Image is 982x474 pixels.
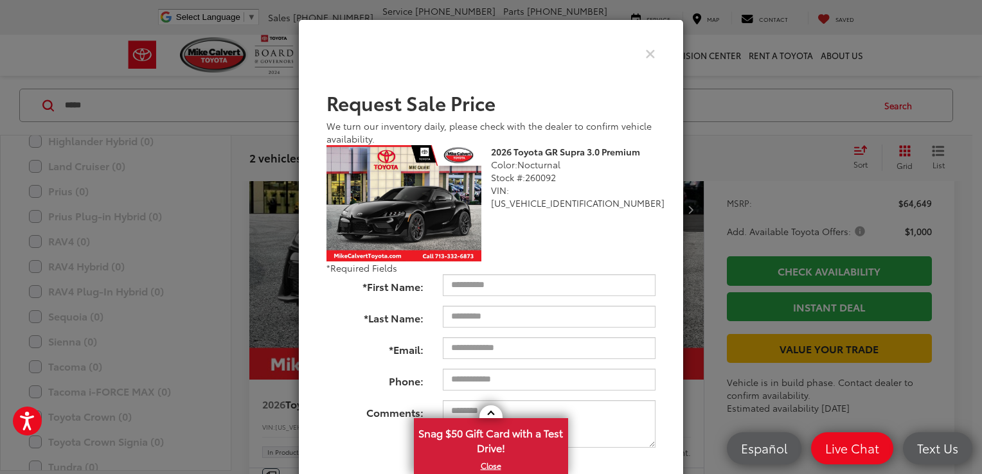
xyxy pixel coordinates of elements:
span: Stock #: [491,171,525,184]
a: Español [727,432,801,464]
label: *First Name: [317,274,433,294]
label: Comments: [317,400,433,420]
label: *Email: [317,337,433,357]
span: *Required Fields [326,261,397,274]
h2: Request Sale Price [326,92,656,113]
a: Text Us [903,432,972,464]
img: 2026 Toyota GR Supra 3.0 Premium [326,145,481,261]
span: Color: [491,158,517,171]
span: [US_VEHICLE_IDENTIFICATION_NUMBER] [491,197,665,209]
span: 260092 [525,171,556,184]
span: Text Us [911,440,965,456]
a: Live Chat [811,432,893,464]
b: 2026 Toyota GR Supra 3.0 Premium [491,145,640,158]
button: Close [645,46,656,60]
span: Live Chat [819,440,886,456]
span: Español [735,440,794,456]
span: Nocturnal [517,158,560,171]
label: Phone: [317,369,433,389]
div: We turn our inventory daily, please check with the dealer to confirm vehicle availability. [326,119,656,145]
span: VIN: [491,184,509,197]
label: *Last Name: [317,306,433,326]
span: Snag $50 Gift Card with a Test Drive! [415,419,567,459]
